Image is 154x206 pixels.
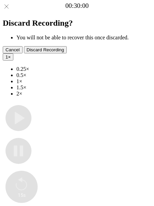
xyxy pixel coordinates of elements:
[3,53,13,61] button: 1×
[16,85,151,91] li: 1.5×
[5,54,8,60] span: 1
[16,35,151,41] li: You will not be able to recover this once discarded.
[16,91,151,97] li: 2×
[24,46,67,53] button: Discard Recording
[16,66,151,72] li: 0.25×
[16,72,151,78] li: 0.5×
[16,78,151,85] li: 1×
[3,46,23,53] button: Cancel
[3,18,151,28] h2: Discard Recording?
[65,2,89,10] a: 00:30:00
